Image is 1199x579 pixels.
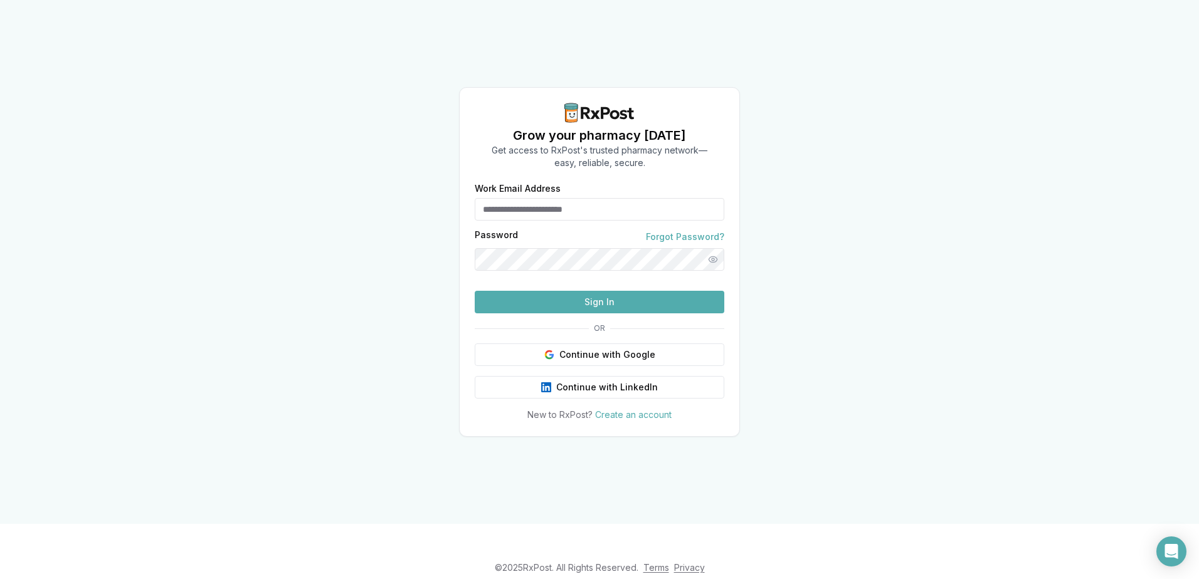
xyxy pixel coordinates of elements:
label: Password [475,231,518,243]
div: Open Intercom Messenger [1156,536,1186,566]
h1: Grow your pharmacy [DATE] [492,127,707,144]
img: Google [544,350,554,360]
label: Work Email Address [475,184,724,193]
a: Terms [643,562,669,573]
a: Privacy [674,562,705,573]
button: Continue with Google [475,343,724,366]
a: Create an account [595,409,672,420]
a: Forgot Password? [646,231,724,243]
button: Show password [702,248,724,271]
img: RxPost Logo [559,103,640,123]
span: New to RxPost? [527,409,593,420]
p: Get access to RxPost's trusted pharmacy network— easy, reliable, secure. [492,144,707,169]
button: Continue with LinkedIn [475,376,724,399]
img: LinkedIn [541,382,551,392]
button: Sign In [475,291,724,313]
span: OR [589,323,610,333]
